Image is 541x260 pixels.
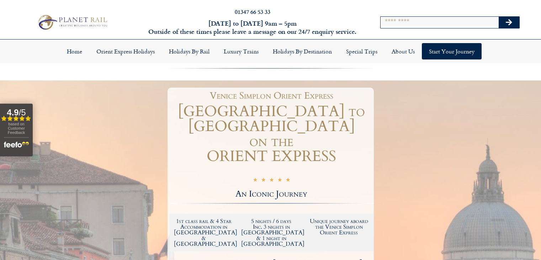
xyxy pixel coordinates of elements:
h2: 1st class rail & 4 Star Accommodation in [GEOGRAPHIC_DATA] & [GEOGRAPHIC_DATA] [174,218,234,247]
a: Home [60,43,89,59]
i: ★ [277,177,282,185]
h2: Unique journey aboard the Venice Simplon Orient Express [309,218,369,235]
div: 5/5 [253,176,290,185]
h2: An Iconic Journey [169,190,374,198]
i: ★ [253,177,258,185]
img: Planet Rail Train Holidays Logo [35,13,109,31]
a: Holidays by Destination [266,43,339,59]
h1: [GEOGRAPHIC_DATA] to [GEOGRAPHIC_DATA] on the ORIENT EXPRESS [169,104,374,164]
i: ★ [261,177,266,185]
h6: [DATE] to [DATE] 9am – 5pm Outside of these times please leave a message on our 24/7 enquiry serv... [146,19,359,36]
a: Start your Journey [422,43,482,59]
i: ★ [286,177,290,185]
h2: 5 nights / 6 days Inc. 3 nights in [GEOGRAPHIC_DATA] & 1 night in [GEOGRAPHIC_DATA] [241,218,302,247]
a: About Us [384,43,422,59]
i: ★ [269,177,274,185]
h1: Venice Simplon Orient Express [173,91,370,100]
button: Search [499,17,519,28]
a: 01347 66 53 33 [235,7,270,16]
a: Holidays by Rail [162,43,217,59]
nav: Menu [4,43,537,59]
a: Special Trips [339,43,384,59]
a: Luxury Trains [217,43,266,59]
a: Orient Express Holidays [89,43,162,59]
